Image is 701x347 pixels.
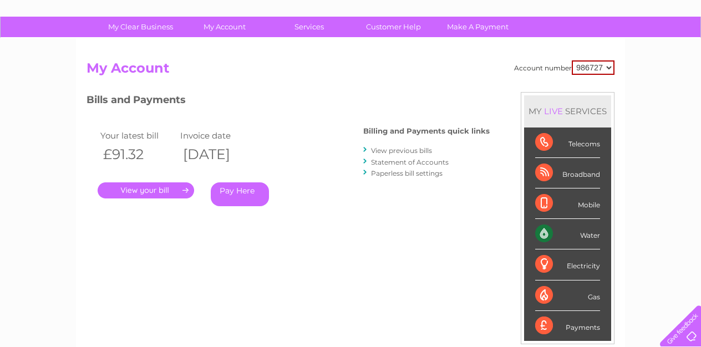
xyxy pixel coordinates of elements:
[348,17,439,37] a: Customer Help
[371,146,432,155] a: View previous bills
[514,60,614,75] div: Account number
[506,47,527,55] a: Water
[535,219,600,249] div: Water
[371,169,443,177] a: Paperless bill settings
[98,128,177,143] td: Your latest bill
[179,17,271,37] a: My Account
[87,92,490,111] h3: Bills and Payments
[363,127,490,135] h4: Billing and Payments quick links
[605,47,621,55] a: Blog
[535,188,600,219] div: Mobile
[89,6,613,54] div: Clear Business is a trading name of Verastar Limited (registered in [GEOGRAPHIC_DATA] No. 3667643...
[371,158,449,166] a: Statement of Accounts
[542,106,565,116] div: LIVE
[177,143,257,166] th: [DATE]
[535,280,600,311] div: Gas
[664,47,690,55] a: Log out
[98,182,194,198] a: .
[492,6,568,19] a: 0333 014 3131
[211,182,269,206] a: Pay Here
[177,128,257,143] td: Invoice date
[535,127,600,158] div: Telecoms
[95,17,186,37] a: My Clear Business
[565,47,598,55] a: Telecoms
[524,95,611,127] div: MY SERVICES
[535,158,600,188] div: Broadband
[432,17,524,37] a: Make A Payment
[535,249,600,280] div: Electricity
[263,17,355,37] a: Services
[535,311,600,341] div: Payments
[627,47,654,55] a: Contact
[98,143,177,166] th: £91.32
[24,29,81,63] img: logo.png
[534,47,558,55] a: Energy
[87,60,614,81] h2: My Account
